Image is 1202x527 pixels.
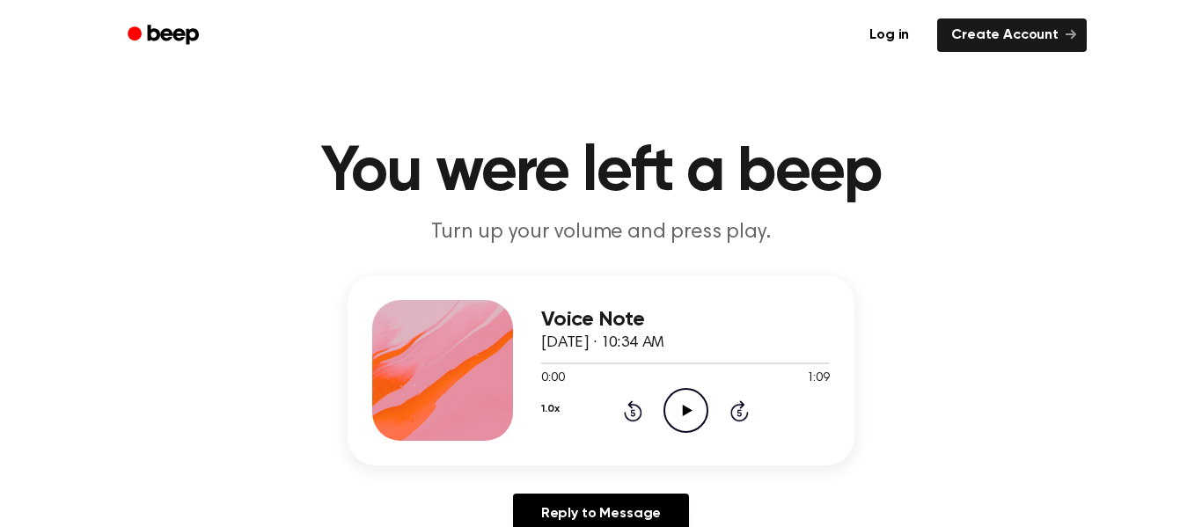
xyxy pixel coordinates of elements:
p: Turn up your volume and press play. [263,218,939,247]
span: [DATE] · 10:34 AM [541,335,664,351]
h1: You were left a beep [150,141,1052,204]
span: 0:00 [541,370,564,388]
a: Log in [852,15,927,55]
span: 1:09 [807,370,830,388]
a: Create Account [937,18,1087,52]
h3: Voice Note [541,308,830,332]
button: 1.0x [541,394,559,424]
a: Beep [115,18,215,53]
